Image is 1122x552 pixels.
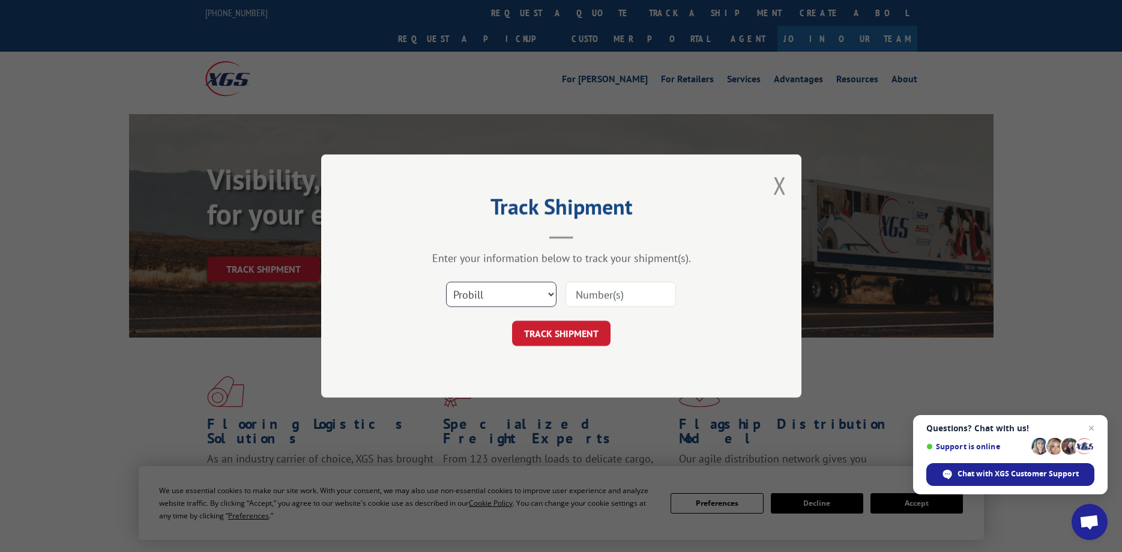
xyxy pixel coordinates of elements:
[381,251,741,265] div: Enter your information below to track your shipment(s).
[381,198,741,221] h2: Track Shipment
[926,463,1094,486] span: Chat with XGS Customer Support
[926,423,1094,433] span: Questions? Chat with us!
[926,442,1027,451] span: Support is online
[773,169,786,201] button: Close modal
[958,469,1079,479] span: Chat with XGS Customer Support
[566,282,676,307] input: Number(s)
[512,321,611,346] button: TRACK SHIPMENT
[1072,504,1108,540] a: Open chat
